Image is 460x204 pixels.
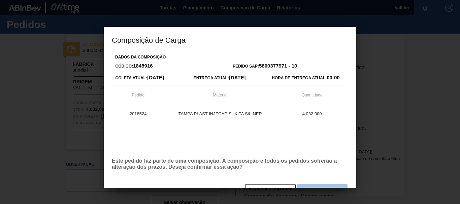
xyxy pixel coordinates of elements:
td: TAMPA PLAST INJECAP SUKITA S/LINER [164,105,276,122]
strong: [DATE] [147,75,164,80]
span: Quantidade [302,93,323,97]
strong: 1845916 [133,63,153,69]
strong: [DATE] [229,75,246,80]
span: Pedido [132,93,144,97]
strong: 5800377971 - 10 [259,63,297,69]
span: Material [213,93,228,97]
span: Código: [116,64,153,69]
h3: Composição de Carga [104,27,356,52]
td: 2018524 [112,105,164,122]
button: Não [245,184,296,198]
p: Este pedido faz parte de uma composição. A composição e todos os pedidos sofrerão a alteração dos... [112,158,348,170]
span: Coleta Atual: [116,76,164,80]
span: Entrega Atual: [194,76,246,80]
strong: 00:00 [327,75,339,80]
button: Sim [297,184,348,198]
td: 4.032,000 [276,105,348,122]
label: Dados da Composição [115,55,166,59]
span: Pedido SAP: [233,64,297,69]
span: Hora de Entrega Atual: [272,76,339,80]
